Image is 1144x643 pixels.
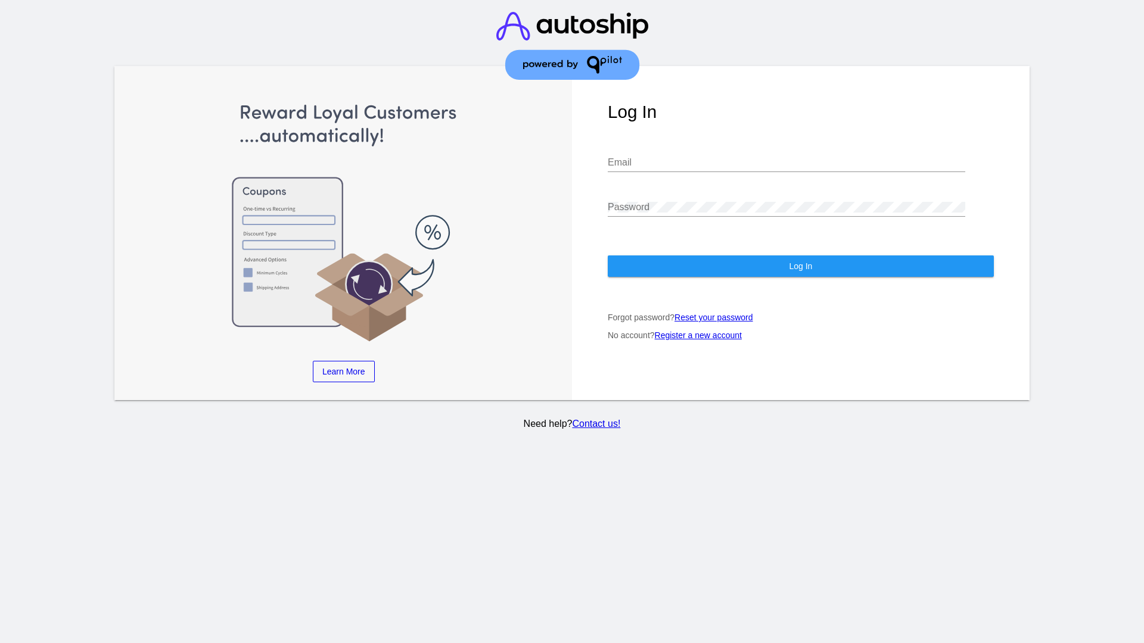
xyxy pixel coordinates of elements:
[608,255,994,277] button: Log In
[608,157,965,168] input: Email
[674,313,753,322] a: Reset your password
[608,102,994,122] h1: Log In
[572,419,620,429] a: Contact us!
[151,102,537,343] img: Apply Coupons Automatically to Scheduled Orders with QPilot
[789,261,812,271] span: Log In
[655,330,742,340] a: Register a new account
[313,361,375,382] a: Learn More
[608,313,994,322] p: Forgot password?
[608,330,994,340] p: No account?
[322,367,365,376] span: Learn More
[113,419,1032,429] p: Need help?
